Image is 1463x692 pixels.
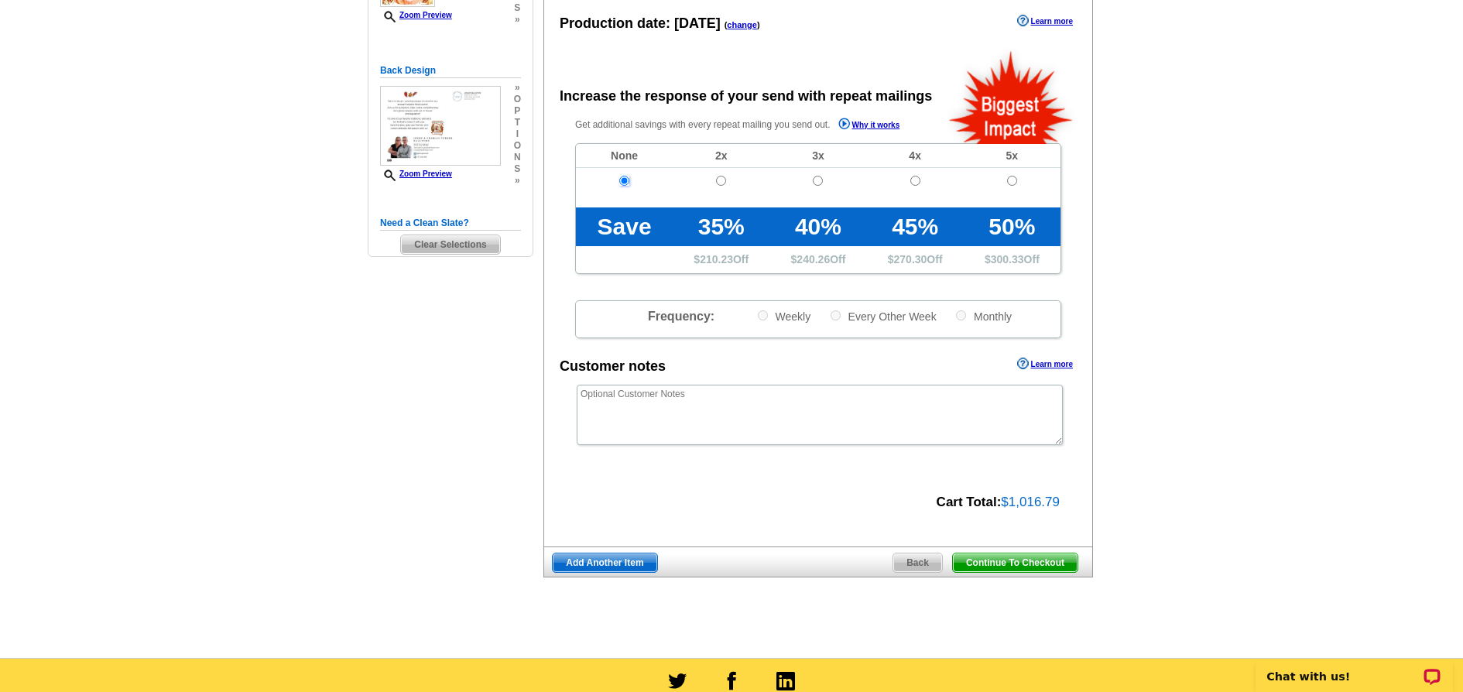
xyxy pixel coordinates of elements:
td: 3x [769,144,866,168]
span: » [514,14,521,26]
td: 4x [867,144,964,168]
h5: Back Design [380,63,521,78]
td: 40% [769,207,866,246]
a: Add Another Item [552,553,657,573]
span: i [514,128,521,140]
a: Zoom Preview [380,170,452,178]
img: biggestImpact.png [947,49,1075,144]
a: Why it works [838,118,900,134]
strong: Cart Total: [937,495,1002,509]
span: 210.23 [700,253,733,265]
span: Add Another Item [553,553,656,572]
label: Monthly [954,309,1012,324]
label: Weekly [756,309,811,324]
span: Continue To Checkout [953,553,1078,572]
a: Back [893,553,943,573]
input: Monthly [956,310,966,320]
span: s [514,163,521,175]
span: n [514,152,521,163]
span: Frequency: [648,310,714,323]
div: Increase the response of your send with repeat mailings [560,86,932,107]
span: [DATE] [674,15,721,31]
td: 50% [964,207,1060,246]
td: Save [576,207,673,246]
span: Back [893,553,942,572]
p: Get additional savings with every repeat mailing you send out. [575,116,933,134]
span: Clear Selections [401,235,499,254]
label: Every Other Week [829,309,937,324]
span: $1,016.79 [1001,495,1060,509]
td: 2x [673,144,769,168]
span: p [514,105,521,117]
span: ( ) [725,20,760,29]
input: Every Other Week [831,310,841,320]
td: 5x [964,144,1060,168]
td: $ Off [964,246,1060,273]
span: o [514,140,521,152]
td: 45% [867,207,964,246]
td: 35% [673,207,769,246]
span: 300.33 [991,253,1024,265]
img: small-thumb.jpg [380,86,501,166]
span: » [514,82,521,94]
a: Learn more [1017,358,1073,370]
a: Zoom Preview [380,11,452,19]
span: 270.30 [894,253,927,265]
a: Learn more [1017,15,1073,27]
input: Weekly [758,310,768,320]
iframe: LiveChat chat widget [1245,643,1463,692]
span: t [514,117,521,128]
td: $ Off [867,246,964,273]
span: » [514,175,521,187]
div: Customer notes [560,356,666,377]
span: s [514,2,521,14]
h5: Need a Clean Slate? [380,216,521,231]
td: $ Off [673,246,769,273]
span: 240.26 [797,253,830,265]
td: None [576,144,673,168]
span: o [514,94,521,105]
a: change [727,20,757,29]
td: $ Off [769,246,866,273]
div: Production date: [560,13,760,34]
